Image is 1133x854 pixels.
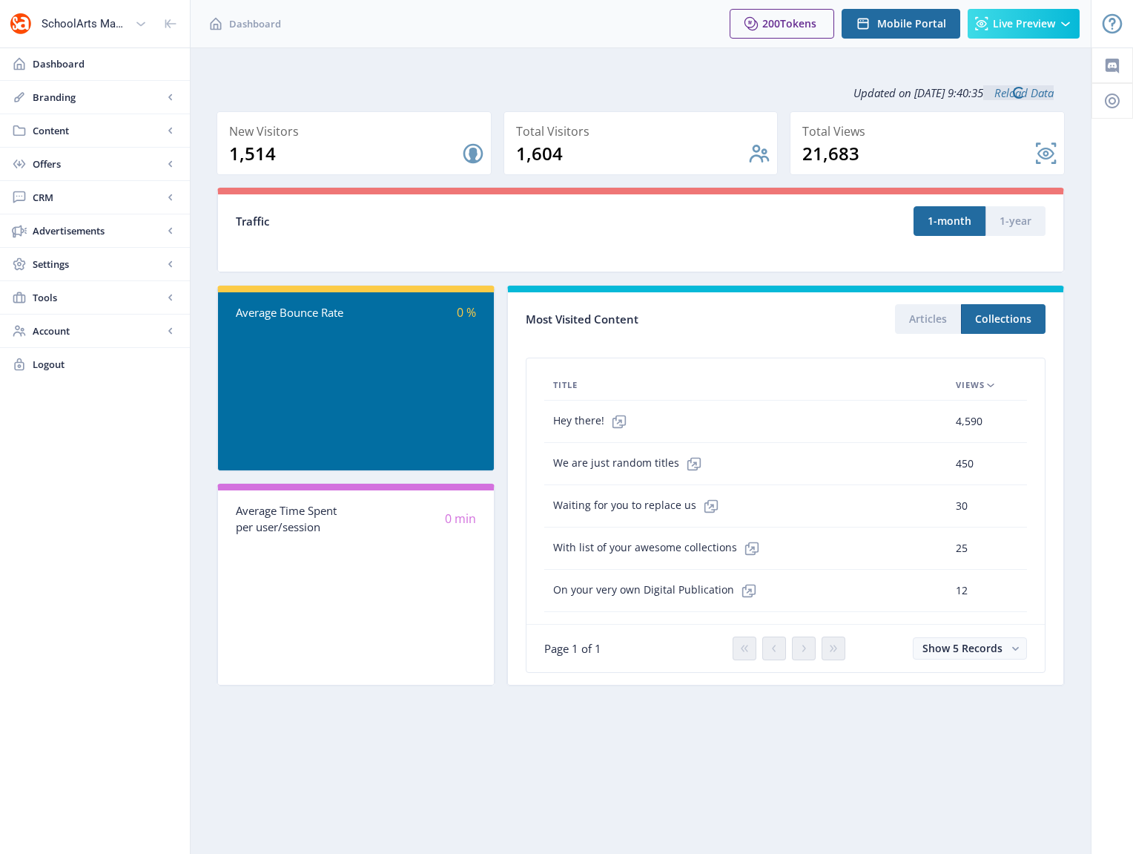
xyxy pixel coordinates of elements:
[33,157,163,171] span: Offers
[33,323,163,338] span: Account
[553,376,578,394] span: Title
[33,223,163,238] span: Advertisements
[956,376,985,394] span: Views
[457,304,476,321] span: 0 %
[236,502,356,536] div: Average Time Spent per user/session
[553,491,726,521] span: Waiting for you to replace us
[956,582,968,600] span: 12
[553,407,634,436] span: Hey there!
[236,304,356,321] div: Average Bounce Rate
[802,142,1034,165] div: 21,683
[914,206,985,236] button: 1-month
[956,539,968,557] span: 25
[553,533,767,563] span: With list of your awesome collections
[9,12,33,36] img: properties.app_icon.png
[968,9,1080,39] button: Live Preview
[217,74,1065,111] div: Updated on [DATE] 9:40:35
[983,85,1054,100] a: Reload Data
[33,90,163,105] span: Branding
[33,257,163,272] span: Settings
[877,18,946,30] span: Mobile Portal
[842,9,960,39] button: Mobile Portal
[229,16,281,31] span: Dashboard
[33,290,163,305] span: Tools
[802,121,1058,142] div: Total Views
[516,121,772,142] div: Total Visitors
[33,357,178,372] span: Logout
[956,455,974,473] span: 450
[229,142,461,165] div: 1,514
[730,9,834,39] button: 200Tokens
[553,449,709,479] span: We are just random titles
[33,56,178,71] span: Dashboard
[956,413,982,430] span: 4,590
[993,18,1055,30] span: Live Preview
[961,304,1046,334] button: Collections
[33,190,163,205] span: CRM
[922,641,1002,655] span: Show 5 Records
[356,510,476,528] div: 0 min
[913,637,1027,660] button: Show 5 Records
[229,121,485,142] div: New Visitors
[33,123,163,138] span: Content
[985,206,1046,236] button: 1-year
[526,308,785,331] div: Most Visited Content
[553,576,764,605] span: On your very own Digital Publication
[42,7,129,40] div: SchoolArts Magazine
[544,641,601,656] span: Page 1 of 1
[516,142,748,165] div: 1,604
[895,304,961,334] button: Articles
[236,213,641,230] div: Traffic
[780,16,816,30] span: Tokens
[956,497,968,515] span: 30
